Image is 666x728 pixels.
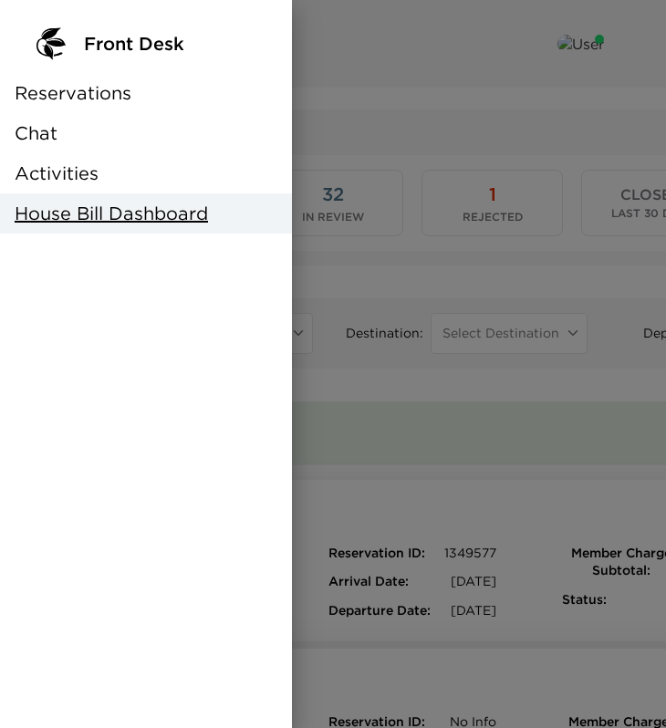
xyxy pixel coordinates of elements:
span: Reservations [15,80,131,106]
span: Activities [15,161,99,186]
span: Chat [15,120,57,146]
span: Front Desk [84,31,184,57]
img: logo [29,22,73,66]
span: House Bill Dashboard [15,201,208,226]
